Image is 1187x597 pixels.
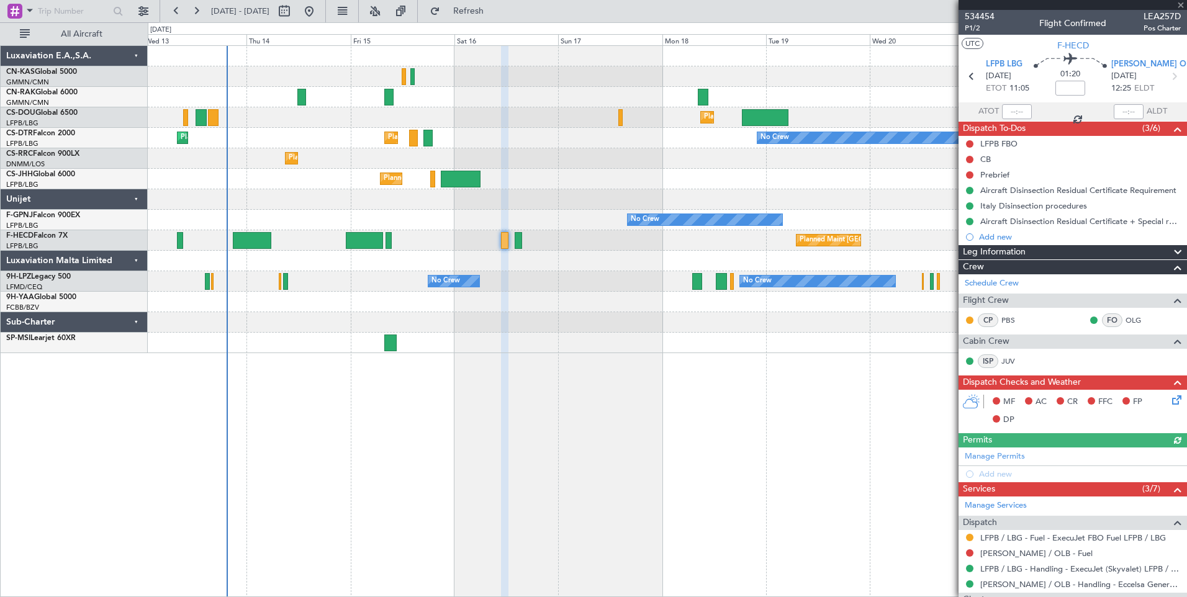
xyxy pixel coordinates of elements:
[1001,356,1029,367] a: JUV
[1102,313,1122,327] div: FO
[6,89,35,96] span: CN-RAK
[986,58,1022,71] span: LFPB LBG
[963,334,1009,349] span: Cabin Crew
[631,210,659,229] div: No Crew
[6,282,42,292] a: LFMD/CEQ
[6,212,33,219] span: F-GPNJ
[32,30,131,38] span: All Aircraft
[6,212,80,219] a: F-GPNJFalcon 900EX
[979,231,1181,242] div: Add new
[963,375,1081,390] span: Dispatch Checks and Weather
[38,2,109,20] input: Trip Number
[388,128,584,147] div: Planned Maint [GEOGRAPHIC_DATA] ([GEOGRAPHIC_DATA])
[980,548,1093,559] a: [PERSON_NAME] / OLB - Fuel
[6,334,76,342] a: SP-MSILearjet 60XR
[962,38,983,49] button: UTC
[6,171,75,178] a: CS-JHHGlobal 6000
[14,24,135,44] button: All Aircraft
[978,313,998,327] div: CP
[986,70,1011,83] span: [DATE]
[6,130,75,137] a: CS-DTRFalcon 2000
[743,272,772,290] div: No Crew
[424,1,499,21] button: Refresh
[351,34,454,45] div: Fri 15
[980,200,1087,211] div: Italy Disinsection procedures
[443,7,495,16] span: Refresh
[1036,396,1047,408] span: AC
[978,354,998,368] div: ISP
[6,109,35,117] span: CS-DOU
[6,68,77,76] a: CN-KASGlobal 5000
[965,500,1027,512] a: Manage Services
[6,109,78,117] a: CS-DOUGlobal 6500
[246,34,350,45] div: Thu 14
[766,34,870,45] div: Tue 19
[980,154,991,164] div: CB
[980,185,1176,195] div: Aircraft Disinsection Residual Certificate Requirement
[1144,10,1181,23] span: LEA257D
[181,128,244,147] div: Planned Maint Sofia
[6,294,34,301] span: 9H-YAA
[760,128,789,147] div: No Crew
[6,232,68,240] a: F-HECDFalcon 7X
[965,277,1019,290] a: Schedule Crew
[963,294,1009,308] span: Flight Crew
[963,122,1026,136] span: Dispatch To-Dos
[1144,23,1181,34] span: Pos Charter
[965,23,995,34] span: P1/2
[1098,396,1113,408] span: FFC
[558,34,662,45] div: Sun 17
[6,98,49,107] a: GMMN/CMN
[1003,396,1015,408] span: MF
[980,138,1018,149] div: LFPB FBO
[6,273,71,281] a: 9H-LPZLegacy 500
[980,169,1009,180] div: Prebrief
[6,159,45,169] a: DNMM/LOS
[1001,315,1029,326] a: PBS
[6,273,31,281] span: 9H-LPZ
[1060,68,1080,81] span: 01:20
[978,105,999,118] span: ATOT
[963,260,984,274] span: Crew
[6,150,79,158] a: CS-RRCFalcon 900LX
[1134,83,1154,95] span: ELDT
[384,169,579,188] div: Planned Maint [GEOGRAPHIC_DATA] ([GEOGRAPHIC_DATA])
[980,532,1166,543] a: LFPB / LBG - Fuel - ExecuJet FBO Fuel LFPB / LBG
[6,119,38,128] a: LFPB/LBG
[1111,70,1137,83] span: [DATE]
[6,89,78,96] a: CN-RAKGlobal 6000
[1009,83,1029,95] span: 11:05
[1057,39,1089,52] span: F-HECD
[1142,122,1160,135] span: (3/6)
[704,108,900,127] div: Planned Maint [GEOGRAPHIC_DATA] ([GEOGRAPHIC_DATA])
[1142,482,1160,495] span: (3/7)
[800,231,995,249] div: Planned Maint [GEOGRAPHIC_DATA] ([GEOGRAPHIC_DATA])
[6,130,33,137] span: CS-DTR
[6,180,38,189] a: LFPB/LBG
[963,482,995,496] span: Services
[6,221,38,230] a: LFPB/LBG
[6,241,38,251] a: LFPB/LBG
[6,150,33,158] span: CS-RRC
[870,34,973,45] div: Wed 20
[6,334,30,342] span: SP-MSI
[211,6,269,17] span: [DATE] - [DATE]
[289,149,417,168] div: Planned Maint Lagos ([PERSON_NAME])
[662,34,766,45] div: Mon 18
[6,232,34,240] span: F-HECD
[965,10,995,23] span: 534454
[980,216,1181,227] div: Aircraft Disinsection Residual Certificate + Special request
[143,34,246,45] div: Wed 13
[6,78,49,87] a: GMMN/CMN
[6,303,39,312] a: FCBB/BZV
[980,579,1181,590] a: [PERSON_NAME] / OLB - Handling - Eccelsa General Aviation [PERSON_NAME] / OLB
[454,34,558,45] div: Sat 16
[1133,396,1142,408] span: FP
[1067,396,1078,408] span: CR
[150,25,171,35] div: [DATE]
[963,516,997,530] span: Dispatch
[1126,315,1153,326] a: OLG
[963,245,1026,259] span: Leg Information
[1147,105,1167,118] span: ALDT
[6,68,35,76] span: CN-KAS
